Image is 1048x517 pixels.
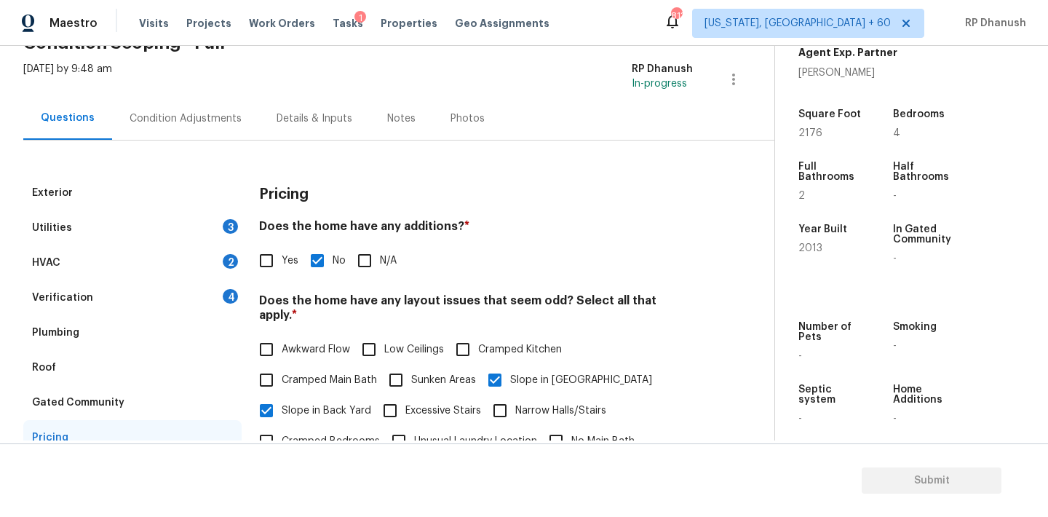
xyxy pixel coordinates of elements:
div: Gated Community [32,395,124,410]
span: Properties [381,16,437,31]
h5: Half Bathrooms [893,162,960,182]
div: 813 [671,9,681,23]
div: 2 [223,254,238,269]
span: 2176 [798,128,822,138]
h5: Smoking [893,322,937,332]
span: - [798,414,802,424]
span: In-progress [632,79,687,89]
span: Cramped Main Bath [282,373,377,388]
div: Exterior [32,186,73,200]
h5: In Gated Community [893,224,960,245]
span: Geo Assignments [455,16,549,31]
span: 2 [798,191,805,201]
span: Narrow Halls/Stairs [515,403,606,419]
span: Low Ceilings [384,342,444,358]
span: N/A [380,253,397,269]
span: RP Dhanush [959,16,1026,31]
span: [US_STATE], [GEOGRAPHIC_DATA] + 60 [704,16,891,31]
span: - [893,414,897,424]
h2: Condition Scoping - Full [23,36,774,50]
div: Notes [387,111,416,126]
h4: Does the home have any layout issues that seem odd? Select all that apply. [259,293,693,328]
span: No [333,253,346,269]
h5: Year Built [798,224,847,234]
div: HVAC [32,256,60,270]
span: Yes [282,253,298,269]
div: Questions [41,111,95,125]
h5: Home Additions [893,384,960,405]
span: Tasks [333,18,363,28]
div: 3 [223,219,238,234]
h5: Septic system [798,384,865,405]
h5: Agent Exp. Partner [798,45,897,60]
h5: Square Foot [798,109,861,119]
div: Verification [32,291,93,305]
div: Roof [32,360,56,375]
span: Visits [139,16,169,31]
h5: Bedrooms [893,109,945,119]
h5: Full Bathrooms [798,162,865,182]
span: Awkward Flow [282,342,350,358]
h3: Pricing [259,187,309,202]
span: Excessive Stairs [405,403,481,419]
span: 4 [893,128,900,138]
div: [PERSON_NAME] [798,66,897,80]
span: - [893,341,897,351]
span: Slope in Back Yard [282,403,371,419]
span: No Main Bath [571,434,635,449]
span: Maestro [49,16,98,31]
h5: Number of Pets [798,322,865,342]
span: - [893,191,897,201]
span: Projects [186,16,231,31]
span: Work Orders [249,16,315,31]
div: [DATE] by 9:48 am [23,62,112,97]
div: Condition Adjustments [130,111,242,126]
span: Sunken Areas [411,373,476,388]
div: 1 [354,11,366,25]
span: Unusual Laundry Location [414,434,537,449]
span: - [798,351,802,361]
div: 4 [223,289,238,304]
div: Details & Inputs [277,111,352,126]
span: Cramped Kitchen [478,342,562,358]
h4: Does the home have any additions? [259,219,693,240]
span: - [893,253,897,264]
span: 2013 [798,243,822,253]
div: Pricing [32,430,68,445]
span: Cramped Bedrooms [282,434,380,449]
div: Plumbing [32,325,79,340]
div: RP Dhanush [632,62,693,76]
div: Utilities [32,221,72,235]
div: Photos [450,111,485,126]
span: Slope in [GEOGRAPHIC_DATA] [510,373,652,388]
